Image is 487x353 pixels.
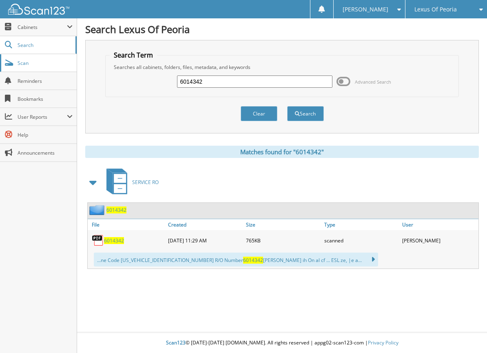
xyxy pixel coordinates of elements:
[18,24,67,31] span: Cabinets
[287,106,324,121] button: Search
[132,179,159,186] span: SERVICE RO
[368,339,398,346] a: Privacy Policy
[18,78,73,84] span: Reminders
[89,205,106,215] img: folder2.png
[18,131,73,138] span: Help
[322,232,401,249] div: scanned
[88,219,166,230] a: File
[106,206,126,213] a: 6014342
[244,232,322,249] div: 765KB
[243,257,263,264] span: 6014342
[110,51,157,60] legend: Search Term
[166,219,244,230] a: Created
[414,7,457,12] span: Lexus Of Peoria
[166,339,186,346] span: Scan123
[166,232,244,249] div: [DATE] 11:29 AM
[322,219,401,230] a: Type
[18,60,73,67] span: Scan
[355,79,391,85] span: Advanced Search
[85,146,479,158] div: Matches found for "6014342"
[92,234,104,246] img: PDF.png
[244,219,322,230] a: Size
[343,7,388,12] span: [PERSON_NAME]
[102,166,159,198] a: SERVICE RO
[18,95,73,102] span: Bookmarks
[446,314,487,353] iframe: Chat Widget
[400,232,478,249] div: [PERSON_NAME]
[77,333,487,353] div: © [DATE]-[DATE] [DOMAIN_NAME]. All rights reserved | appg02-scan123-com |
[18,113,67,120] span: User Reports
[104,237,124,244] a: 6014342
[400,219,478,230] a: User
[85,22,479,36] h1: Search Lexus Of Peoria
[94,253,378,266] div: ...ne Code [US_VEHICLE_IDENTIFICATION_NUMBER] R/O Number [PERSON_NAME] ih On al cf ... ESL ze, |e...
[241,106,277,121] button: Clear
[18,149,73,156] span: Announcements
[18,42,71,49] span: Search
[110,64,454,71] div: Searches all cabinets, folders, files, metadata, and keywords
[8,4,69,15] img: scan123-logo-white.svg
